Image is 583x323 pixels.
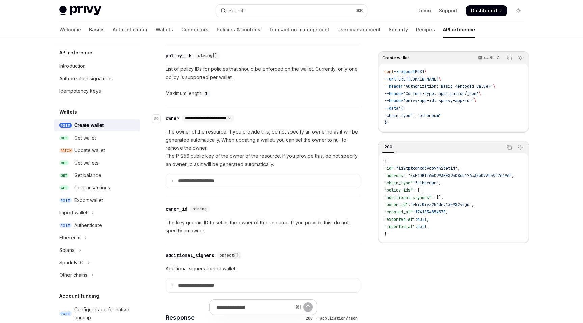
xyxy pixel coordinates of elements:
div: additional_signers [166,252,214,259]
h5: Wallets [59,108,77,116]
div: Search... [229,7,248,15]
span: Create wallet [382,55,409,61]
span: "imported_at" [384,224,415,229]
span: string[] [198,53,217,58]
p: Additional signers for the wallet. [166,265,360,273]
button: Copy the contents from the code block [505,143,514,152]
p: cURL [484,55,495,60]
button: Ask AI [516,143,525,152]
a: Connectors [181,22,209,38]
div: Get balance [74,171,101,179]
span: null [417,224,427,229]
span: \ [439,77,441,82]
a: Idempotency keys [54,85,140,97]
img: light logo [59,6,101,16]
a: Introduction [54,60,140,72]
button: Toggle Spark BTC section [54,257,140,269]
span: [URL][DOMAIN_NAME] [396,77,439,82]
span: : [415,217,417,222]
a: Wallets [156,22,173,38]
p: List of policy IDs for policies that should be enforced on the wallet. Currently, only one policy... [166,65,360,81]
span: GET [59,136,69,141]
a: Navigate to header [152,112,166,125]
a: Security [389,22,408,38]
a: Demo [417,7,431,14]
span: "exported_at" [384,217,415,222]
span: "created_at" [384,209,413,215]
a: POSTAuthenticate [54,219,140,231]
div: 200 [382,143,394,151]
a: Authentication [113,22,147,38]
a: Policies & controls [217,22,260,38]
a: Welcome [59,22,81,38]
span: \ [424,69,427,75]
span: , [457,166,460,171]
div: Authenticate [74,221,102,229]
span: Dashboard [471,7,497,14]
button: Toggle Solana section [54,244,140,256]
span: POST [59,311,72,316]
span: GET [59,173,69,178]
span: \ [479,91,481,96]
span: , [512,173,514,178]
span: { [384,158,387,164]
a: API reference [443,22,475,38]
span: 'privy-app-id: <privy-app-id>' [403,98,474,104]
a: Transaction management [269,22,329,38]
a: GETGet wallet [54,132,140,144]
span: POST [59,198,72,203]
span: "id2tptkqrxd39qo9j423etij" [396,166,457,171]
div: Idempotency keys [59,87,101,95]
span: : [415,224,417,229]
div: Solana [59,246,75,254]
button: Toggle Ethereum section [54,232,140,244]
span: "chain_type": "ethereum" [384,113,441,118]
span: "rkiz0ivz254drv1xw982v3jq" [410,202,472,207]
div: policy_ids [166,52,193,59]
span: --url [384,77,396,82]
button: cURL [474,52,503,64]
div: Create wallet [74,121,104,129]
span: : [394,166,396,171]
div: Other chains [59,271,87,279]
div: Configure app for native onramp [74,305,136,322]
div: Authorization signatures [59,75,113,83]
button: Ask AI [516,54,525,62]
div: Maximum length: [166,89,360,97]
span: 1741834854578 [415,209,446,215]
span: "ethereum" [415,180,439,186]
h5: API reference [59,49,92,57]
span: --data [384,106,398,111]
span: POST [59,223,72,228]
span: , [472,202,474,207]
div: owner_id [166,206,187,212]
div: Get wallet [74,134,96,142]
span: 'Authorization: Basic <encoded-value>' [403,84,493,89]
button: Open search [216,5,367,17]
span: 'Content-Type: application/json' [403,91,479,96]
span: --header [384,84,403,89]
a: User management [337,22,381,38]
a: Recipes [416,22,435,38]
span: "chain_type" [384,180,413,186]
button: Toggle dark mode [513,5,524,16]
span: GET [59,160,69,166]
span: --header [384,91,403,96]
h5: Account funding [59,292,99,300]
a: POSTCreate wallet [54,119,140,131]
div: Get wallets [74,159,99,167]
span: , [427,217,429,222]
span: GET [59,185,69,190]
span: "0xF1DBff66C993EE895C8cb176c30b07A559d76496" [408,173,512,178]
div: Spark BTC [59,259,83,267]
div: Update wallet [74,146,105,154]
span: "owner_id" [384,202,408,207]
span: ⌘ K [356,8,363,13]
span: --header [384,98,403,104]
span: , [446,209,448,215]
span: "id" [384,166,394,171]
div: Export wallet [74,196,103,204]
a: Dashboard [466,5,507,16]
div: owner [166,115,179,122]
code: 1 [202,90,210,97]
